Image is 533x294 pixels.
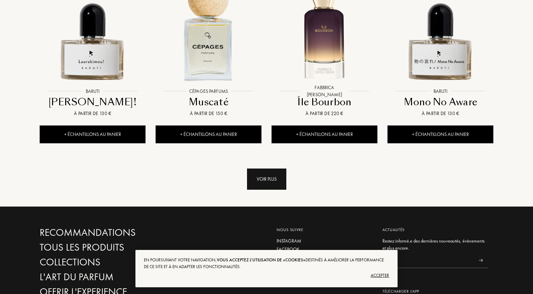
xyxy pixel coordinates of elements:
[42,110,143,117] div: À partir de 130 €
[274,110,375,117] div: À partir de 220 €
[247,169,286,190] div: Voir plus
[40,227,184,238] a: Recommandations
[387,125,493,143] div: + Échantillons au panier
[40,242,184,253] a: Tous les produits
[277,237,372,245] a: Instagram
[217,257,305,263] span: vous acceptez l'utilisation de «cookies»
[277,246,372,253] a: Facebook
[382,237,488,252] div: Restez informé.e des dernières nouveautés, évènements et plus encore.
[382,227,488,233] div: Actualités
[272,125,377,143] div: + Échantillons au panier
[277,227,372,233] div: Nous suivre
[40,271,184,283] a: L'Art du Parfum
[144,257,389,270] div: En poursuivant votre navigation, destinés à améliorer la performance de ce site et à en adapter l...
[40,256,184,268] a: Collections
[40,125,146,143] div: + Échantillons au panier
[158,110,259,117] div: À partir de 150 €
[479,259,483,262] img: news_send.svg
[390,110,491,117] div: À partir de 130 €
[144,270,389,281] div: Accepter
[156,125,261,143] div: + Échantillons au panier
[382,253,473,268] input: Email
